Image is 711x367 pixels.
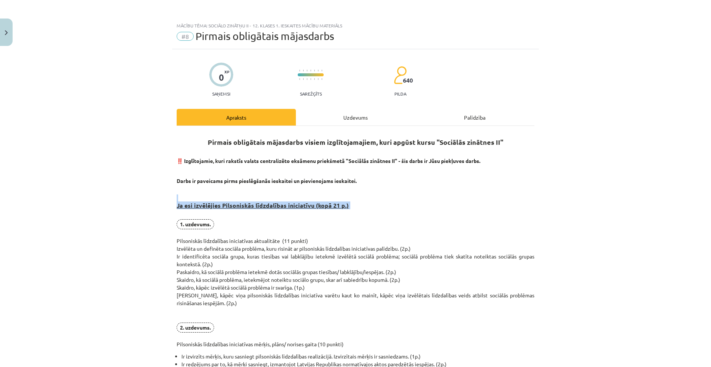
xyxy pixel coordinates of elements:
img: icon-short-line-57e1e144782c952c97e751825c79c345078a6d821885a25fce030b3d8c18986b.svg [307,70,307,71]
span: Pirmais obligātais mājasdarbs [196,30,334,42]
img: students-c634bb4e5e11cddfef0936a35e636f08e4e9abd3cc4e673bd6f9a4125e45ecb1.svg [394,66,407,84]
span: 640 [403,77,413,84]
img: icon-short-line-57e1e144782c952c97e751825c79c345078a6d821885a25fce030b3d8c18986b.svg [303,78,304,80]
img: icon-short-line-57e1e144782c952c97e751825c79c345078a6d821885a25fce030b3d8c18986b.svg [310,70,311,71]
div: Palīdzība [415,109,534,126]
strong: Ja esi izvēlējies Pilsoniskās līdzdalības iniciatīvu (kopā 21 p.) [177,201,349,209]
div: Uzdevums [296,109,415,126]
p: Pilsoniskās līdzdalības iniciatīvas aktualitāte (11 punkti) Izvēlēta un definēta sociāla problēma... [177,219,534,348]
li: Ir izvirzīts mērķis, kuru sasniegt pilsoniskās līdzdalības realizācijā. Izvirzītais mērķis ir sas... [181,353,534,360]
div: Mācību tēma: Sociālo zinātņu ii - 12. klases 1. ieskaites mācību materiāls [177,23,534,28]
p: pilda [394,91,406,96]
strong: Pirmais obligātais mājasdarbs visiem izglītojamajiem, kuri apgūst kursu "Sociālās zinātnes II" [208,138,503,146]
span: XP [224,70,229,74]
img: icon-short-line-57e1e144782c952c97e751825c79c345078a6d821885a25fce030b3d8c18986b.svg [321,70,322,71]
div: 0 [219,72,224,83]
img: icon-short-line-57e1e144782c952c97e751825c79c345078a6d821885a25fce030b3d8c18986b.svg [321,78,322,80]
img: icon-close-lesson-0947bae3869378f0d4975bcd49f059093ad1ed9edebbc8119c70593378902aed.svg [5,30,8,35]
strong: ‼️ Izglītojamie, kuri rakstīs valsts centralizēto eksāmenu priekšmetā "Sociālās zinātnes II" - ši... [177,157,480,164]
p: Sarežģīts [300,91,322,96]
img: icon-short-line-57e1e144782c952c97e751825c79c345078a6d821885a25fce030b3d8c18986b.svg [307,78,307,80]
img: icon-short-line-57e1e144782c952c97e751825c79c345078a6d821885a25fce030b3d8c18986b.svg [310,78,311,80]
img: icon-short-line-57e1e144782c952c97e751825c79c345078a6d821885a25fce030b3d8c18986b.svg [303,70,304,71]
img: icon-short-line-57e1e144782c952c97e751825c79c345078a6d821885a25fce030b3d8c18986b.svg [314,70,315,71]
strong: Darbs ir paveicams pirms pieslēgšanās ieskaitei un pievienojams ieskaitei. [177,177,357,184]
span: 1. uzdevums. [177,219,214,229]
img: icon-short-line-57e1e144782c952c97e751825c79c345078a6d821885a25fce030b3d8c18986b.svg [314,78,315,80]
strong: 2. uzdevums. [180,324,211,331]
img: icon-short-line-57e1e144782c952c97e751825c79c345078a6d821885a25fce030b3d8c18986b.svg [299,70,300,71]
div: Apraksts [177,109,296,126]
span: #8 [177,32,194,41]
p: Saņemsi [209,91,233,96]
img: icon-short-line-57e1e144782c952c97e751825c79c345078a6d821885a25fce030b3d8c18986b.svg [299,78,300,80]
